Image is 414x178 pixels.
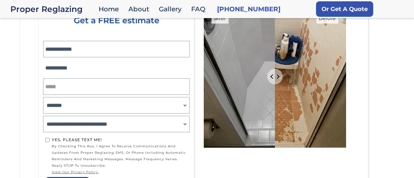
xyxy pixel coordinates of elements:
span: by checking this box, I agree to receive communications and updates from Proper Reglazing SMS, or... [52,143,188,175]
input: Yes, Please text me!by checking this box, I agree to receive communications and updates from Prop... [45,138,49,142]
div: Get a FREE estimate [45,16,188,43]
a: home [10,5,95,14]
a: [PHONE_NUMBER] [217,5,280,14]
a: view our privacy policy. [52,169,188,175]
div: Proper Reglazing [10,5,95,14]
div: Yes, Please text me! [52,137,188,143]
a: FAQ [188,2,212,16]
a: Or Get A Quote [316,1,373,17]
a: Home [95,2,125,16]
a: Gallery [156,2,188,16]
a: About [125,2,156,16]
